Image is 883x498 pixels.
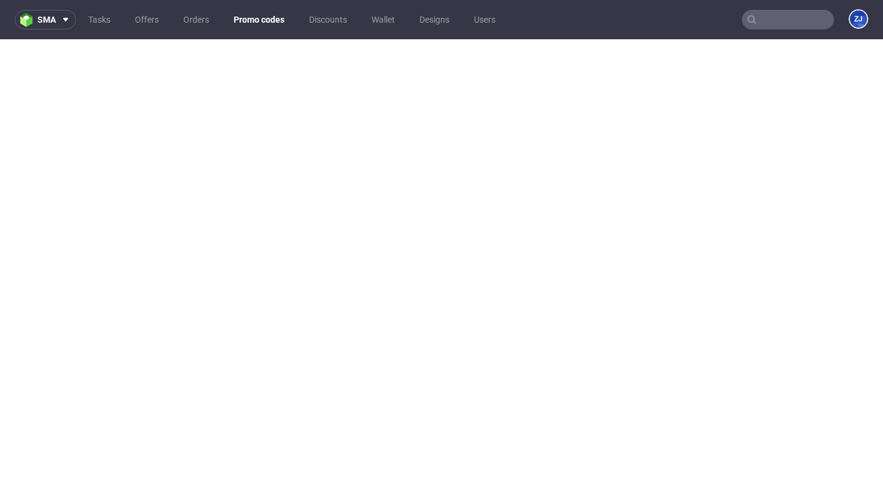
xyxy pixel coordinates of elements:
img: logo [20,13,37,27]
button: sma [15,10,76,29]
a: Discounts [302,10,354,29]
a: Offers [128,10,166,29]
a: Designs [412,10,457,29]
a: Promo codes [226,10,292,29]
figcaption: ZJ [850,10,867,28]
a: Wallet [364,10,402,29]
a: Orders [176,10,216,29]
span: sma [37,15,56,24]
a: Users [467,10,503,29]
a: Tasks [81,10,118,29]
